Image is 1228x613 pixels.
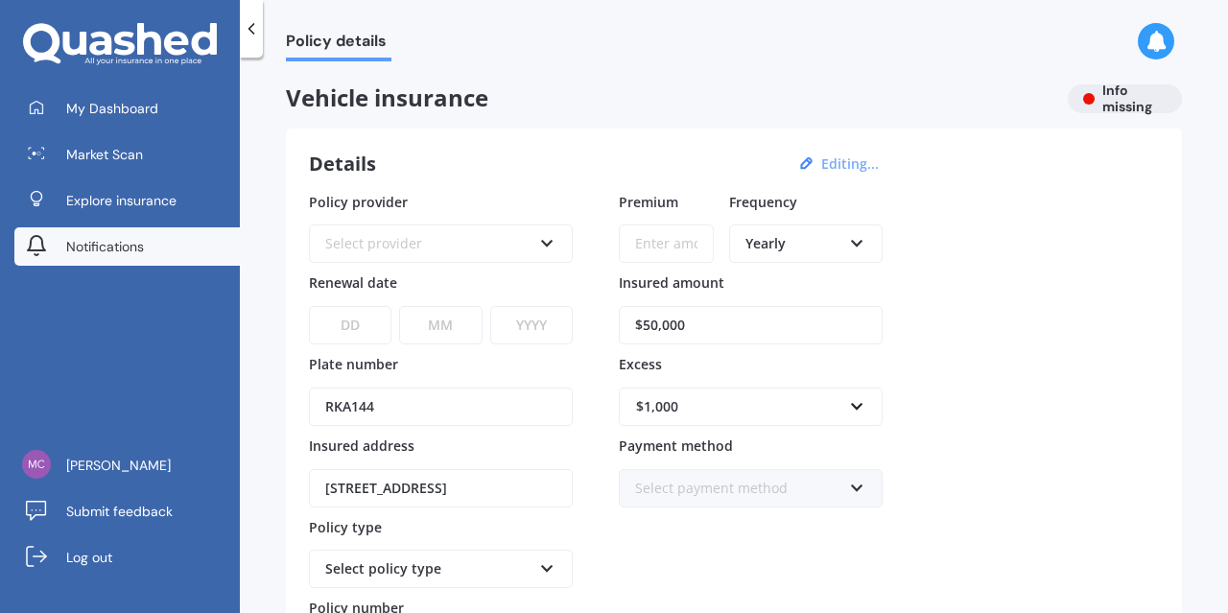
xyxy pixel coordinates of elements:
span: Frequency [729,192,797,210]
div: Select payment method [635,478,841,499]
span: Policy details [286,32,391,58]
span: Market Scan [66,145,143,164]
button: Editing... [815,155,885,173]
span: Submit feedback [66,502,173,521]
a: Market Scan [14,135,240,174]
span: Notifications [66,237,144,256]
div: Select provider [325,233,531,254]
span: Explore insurance [66,191,177,210]
span: Insured amount [619,273,724,292]
a: [PERSON_NAME] [14,446,240,484]
div: $1,000 [636,396,842,417]
a: My Dashboard [14,89,240,128]
input: Enter plate number [309,388,573,426]
input: Enter amount [619,306,883,344]
h3: Details [309,152,376,177]
span: [PERSON_NAME] [66,456,171,475]
a: Explore insurance [14,181,240,220]
span: Policy provider [309,192,408,210]
input: Enter amount [619,224,714,263]
span: My Dashboard [66,99,158,118]
span: Plate number [309,355,398,373]
span: Premium [619,192,678,210]
a: Submit feedback [14,492,240,530]
input: Enter address [309,469,573,507]
span: Excess [619,355,662,373]
span: Insured address [309,436,414,455]
span: Log out [66,548,112,567]
a: Notifications [14,227,240,266]
div: Yearly [745,233,841,254]
a: Log out [14,538,240,577]
span: Payment method [619,436,733,455]
span: Policy type [309,517,382,535]
span: Vehicle insurance [286,84,1052,112]
div: Select policy type [325,558,531,579]
span: Renewal date [309,273,397,292]
img: c7040b54ffc6f330c76c052beb2d0447 [22,450,51,479]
